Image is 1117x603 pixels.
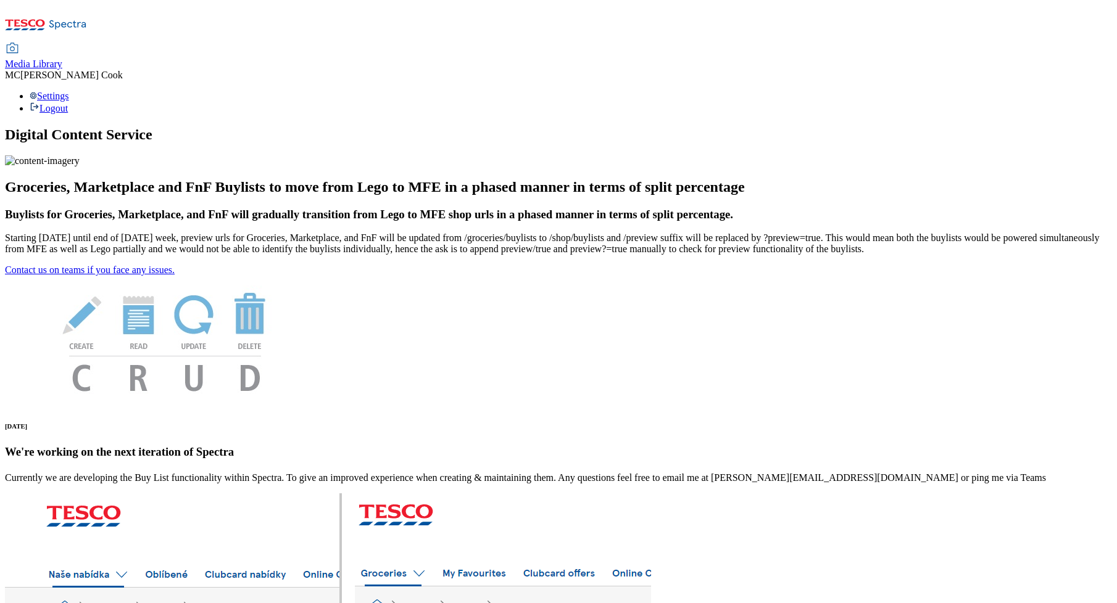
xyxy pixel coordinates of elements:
[5,179,1112,195] h2: Groceries, Marketplace and FnF Buylists to move from Lego to MFE in a phased manner in terms of s...
[5,44,62,70] a: Media Library
[5,472,1112,483] p: Currently we are developing the Buy List functionality within Spectra. To give an improved experi...
[20,70,123,80] span: [PERSON_NAME] Cook
[5,445,1112,459] h3: We're working on the next iteration of Spectra
[5,232,1112,255] p: Starting [DATE] until end of [DATE] week, preview urls for Groceries, Marketplace, and FnF will b...
[5,276,326,404] img: News Image
[5,126,1112,143] h1: Digital Content Service
[5,265,175,275] a: Contact us on teams if you face any issues.
[5,155,80,166] img: content-imagery
[30,91,69,101] a: Settings
[5,59,62,69] span: Media Library
[30,103,68,113] a: Logout
[5,208,1112,221] h3: Buylists for Groceries, Marketplace, and FnF will gradually transition from Lego to MFE shop urls...
[5,70,20,80] span: MC
[5,422,1112,430] h6: [DATE]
